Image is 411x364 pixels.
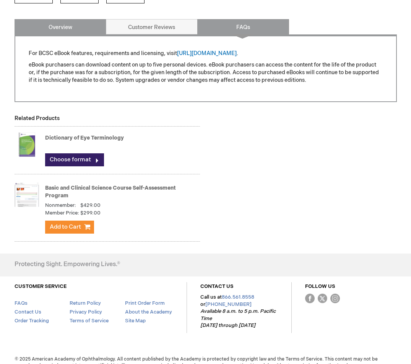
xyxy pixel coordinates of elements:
a: FAQs [15,300,28,306]
a: Choose format [45,153,104,166]
a: CUSTOMER SERVICE [15,283,67,289]
a: [PHONE_NUMBER] [205,301,252,307]
button: Add to Cart [45,221,94,234]
p: eBook purchasers can download content on up to five personal devices. eBook purchasers can access... [29,61,383,84]
p: For BCSC eBook features, requirements and licensing, visit . [29,50,383,57]
a: Print Order Form [125,300,165,306]
span: $429.00 [80,202,101,208]
a: Dictionary of Eye Terminology [45,135,124,141]
strong: Related Products [15,115,60,122]
img: instagram [330,294,340,303]
a: Site Map [125,318,146,324]
strong: Nonmember: [45,202,76,209]
a: Overview [15,19,106,34]
a: [URL][DOMAIN_NAME] [177,50,237,57]
img: Facebook [305,294,315,303]
em: Available 8 a.m. to 5 p.m. Pacific Time [DATE] through [DATE] [200,308,276,328]
a: 866.561.8558 [222,294,254,300]
a: FAQs [197,19,289,34]
a: CONTACT US [200,283,234,289]
p: Call us at or [200,294,278,329]
a: Return Policy [70,300,101,306]
a: Terms of Service [70,318,109,324]
a: Order Tracking [15,318,49,324]
a: Customer Reviews [106,19,198,34]
a: Contact Us [15,309,41,315]
span: Add to Cart [50,223,81,231]
a: Privacy Policy [70,309,102,315]
a: Basic and Clinical Science Course Self-Assessment Program [45,185,176,199]
a: About the Academy [125,309,172,315]
span: $299.00 [80,210,101,217]
a: FOLLOW US [305,283,335,289]
strong: Member Price: [45,210,79,217]
img: Twitter [318,294,327,303]
img: Basic and Clinical Science Course Self-Assessment Program [15,179,39,210]
h4: Protecting Sight. Empowering Lives.® [15,261,120,268]
img: Dictionary of Eye Terminology [15,129,39,160]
